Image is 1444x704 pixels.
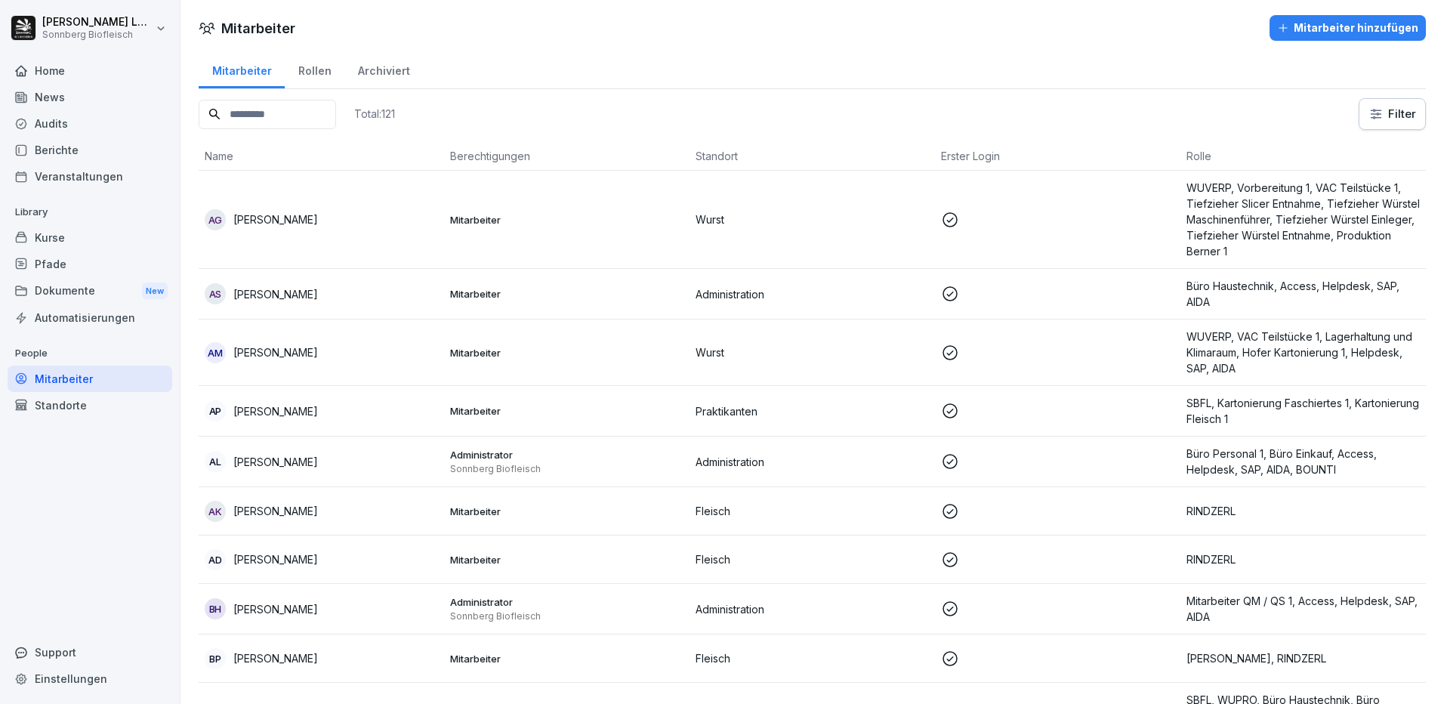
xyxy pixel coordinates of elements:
[1186,278,1420,310] p: Büro Haustechnik, Access, Helpdesk, SAP, AIDA
[1186,593,1420,625] p: Mitarbeiter QM / QS 1, Access, Helpdesk, SAP, AIDA
[696,344,929,360] p: Wurst
[8,639,172,665] div: Support
[233,601,318,617] p: [PERSON_NAME]
[205,598,226,619] div: BH
[8,251,172,277] a: Pfade
[1277,20,1418,36] div: Mitarbeiter hinzufügen
[8,163,172,190] a: Veranstaltungen
[233,650,318,666] p: [PERSON_NAME]
[450,287,683,301] p: Mitarbeiter
[205,648,226,669] div: BP
[205,283,226,304] div: AS
[205,400,226,421] div: AP
[696,403,929,419] p: Praktikanten
[696,503,929,519] p: Fleisch
[450,553,683,567] p: Mitarbeiter
[696,650,929,666] p: Fleisch
[285,50,344,88] a: Rollen
[1186,650,1420,666] p: [PERSON_NAME], RINDZERL
[1186,446,1420,477] p: Büro Personal 1, Büro Einkauf, Access, Helpdesk, SAP, AIDA, BOUNTI
[8,665,172,692] a: Einstellungen
[205,342,226,363] div: AM
[935,142,1180,171] th: Erster Login
[8,277,172,305] div: Dokumente
[221,18,295,39] h1: Mitarbeiter
[696,212,929,227] p: Wurst
[8,277,172,305] a: DokumenteNew
[1180,142,1426,171] th: Rolle
[1186,395,1420,427] p: SBFL, Kartonierung Faschiertes 1, Kartonierung Fleisch 1
[205,209,226,230] div: AG
[690,142,935,171] th: Standort
[8,57,172,84] a: Home
[8,200,172,224] p: Library
[8,304,172,331] a: Automatisierungen
[205,549,226,570] div: AD
[450,448,683,462] p: Administrator
[450,213,683,227] p: Mitarbeiter
[1359,99,1425,129] button: Filter
[233,403,318,419] p: [PERSON_NAME]
[696,454,929,470] p: Administration
[205,501,226,522] div: AK
[199,50,285,88] a: Mitarbeiter
[450,404,683,418] p: Mitarbeiter
[1186,503,1420,519] p: RINDZERL
[8,341,172,366] p: People
[199,142,444,171] th: Name
[233,454,318,470] p: [PERSON_NAME]
[8,137,172,163] a: Berichte
[450,595,683,609] p: Administrator
[1186,551,1420,567] p: RINDZERL
[450,463,683,475] p: Sonnberg Biofleisch
[233,551,318,567] p: [PERSON_NAME]
[696,551,929,567] p: Fleisch
[8,392,172,418] a: Standorte
[1186,329,1420,376] p: WUVERP, VAC Teilstücke 1, Lagerhaltung und Klimaraum, Hofer Kartonierung 1, Helpdesk, SAP, AIDA
[8,366,172,392] a: Mitarbeiter
[354,107,395,121] p: Total: 121
[8,224,172,251] a: Kurse
[1270,15,1426,41] button: Mitarbeiter hinzufügen
[450,610,683,622] p: Sonnberg Biofleisch
[142,283,168,300] div: New
[450,505,683,518] p: Mitarbeiter
[233,344,318,360] p: [PERSON_NAME]
[450,652,683,665] p: Mitarbeiter
[42,16,153,29] p: [PERSON_NAME] Lumetsberger
[42,29,153,40] p: Sonnberg Biofleisch
[696,286,929,302] p: Administration
[8,84,172,110] a: News
[8,110,172,137] a: Audits
[450,346,683,360] p: Mitarbeiter
[233,212,318,227] p: [PERSON_NAME]
[344,50,423,88] a: Archiviert
[1186,180,1420,259] p: WUVERP, Vorbereitung 1, VAC Teilstücke 1, Tiefzieher Slicer Entnahme, Tiefzieher Würstel Maschine...
[205,451,226,472] div: AL
[233,503,318,519] p: [PERSON_NAME]
[233,286,318,302] p: [PERSON_NAME]
[1368,107,1416,122] div: Filter
[696,601,929,617] p: Administration
[444,142,690,171] th: Berechtigungen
